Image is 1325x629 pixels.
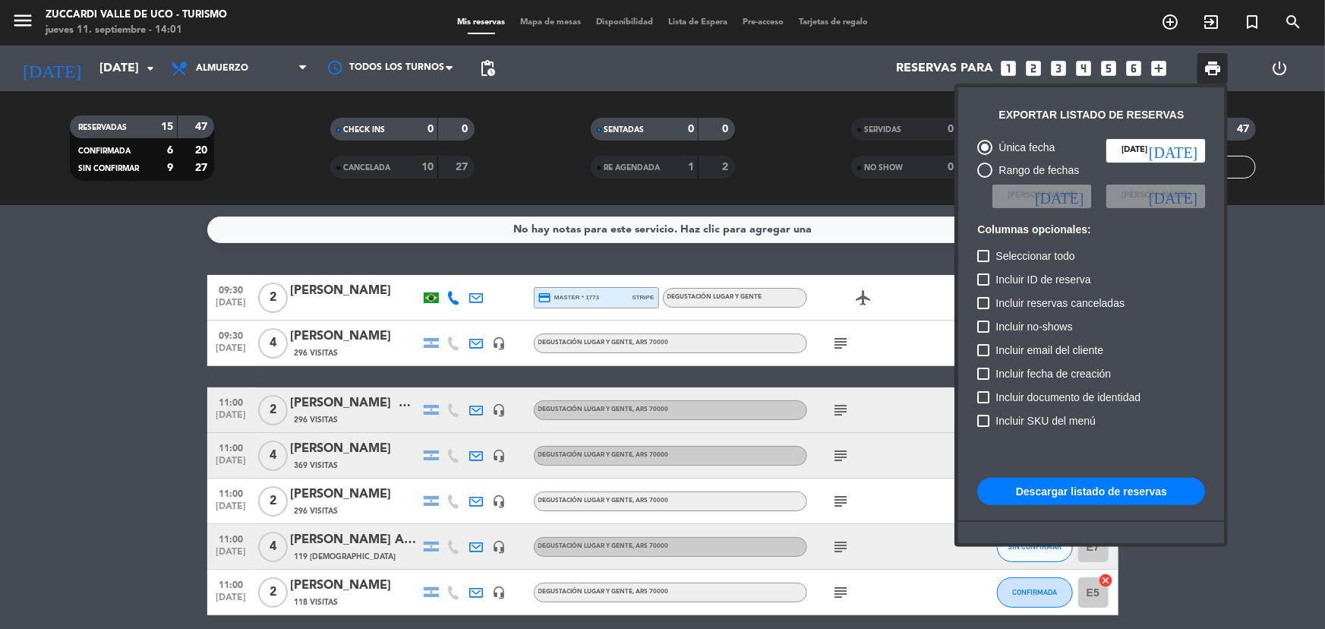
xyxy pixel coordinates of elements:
[977,478,1205,505] button: Descargar listado de reservas
[1122,189,1190,203] span: [PERSON_NAME]
[995,247,1074,265] span: Seleccionar todo
[995,365,1111,383] span: Incluir fecha de creación
[1035,188,1084,204] i: [DATE]
[992,162,1079,179] div: Rango de fechas
[995,294,1125,312] span: Incluir reservas canceladas
[1008,189,1076,203] span: [PERSON_NAME]
[995,388,1140,406] span: Incluir documento de identidad
[995,341,1103,359] span: Incluir email del cliente
[998,106,1184,124] div: Exportar listado de reservas
[995,270,1090,289] span: Incluir ID de reserva
[995,318,1072,336] span: Incluir no-shows
[1149,188,1197,204] i: [DATE]
[1204,59,1222,77] span: print
[977,223,1205,236] h6: Columnas opcionales:
[992,139,1055,156] div: Única fecha
[1149,143,1197,158] i: [DATE]
[995,412,1096,430] span: Incluir SKU del menú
